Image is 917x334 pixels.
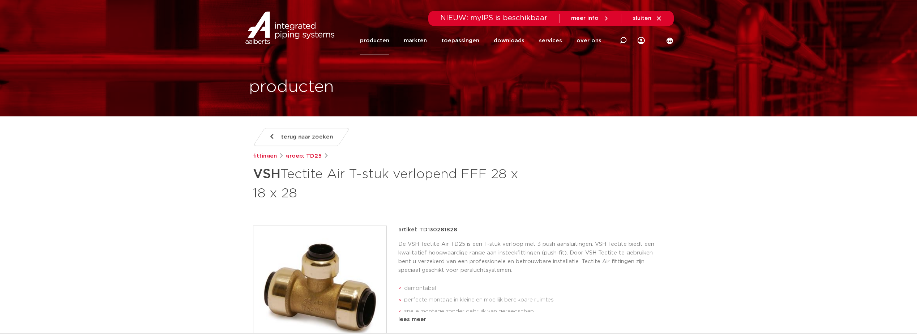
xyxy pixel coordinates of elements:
span: sluiten [633,16,651,21]
h1: producten [249,76,334,99]
a: groep: TD25 [286,152,322,160]
div: lees meer [398,315,664,324]
span: NIEUW: myIPS is beschikbaar [440,14,548,22]
a: over ons [577,26,601,55]
span: terug naar zoeken [281,131,333,143]
a: fittingen [253,152,277,160]
p: artikel: TD130281828 [398,226,457,234]
div: my IPS [638,26,645,55]
a: meer info [571,15,609,22]
span: meer info [571,16,599,21]
a: producten [360,26,389,55]
a: downloads [494,26,524,55]
a: terug naar zoeken [253,128,350,146]
a: sluiten [633,15,662,22]
h1: Tectite Air T-stuk verlopend FFF 28 x 18 x 28 [253,163,524,202]
strong: VSH [253,168,280,181]
a: services [539,26,562,55]
li: snelle montage zonder gebruik van gereedschap [404,306,664,317]
p: De VSH Tectite Air TD25 is een T-stuk verloop met 3 push aansluitingen. VSH Tectite biedt een kwa... [398,240,664,275]
a: toepassingen [441,26,479,55]
li: demontabel [404,283,664,294]
nav: Menu [360,26,601,55]
a: markten [404,26,427,55]
li: perfecte montage in kleine en moeilijk bereikbare ruimtes [404,294,664,306]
